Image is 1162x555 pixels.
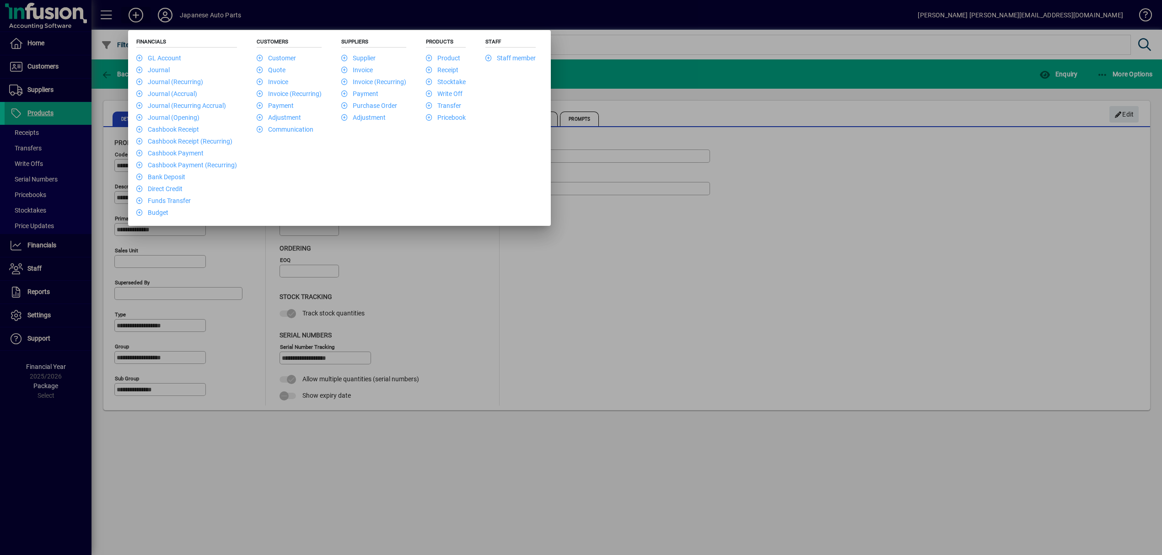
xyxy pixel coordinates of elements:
[136,197,191,204] a: Funds Transfer
[136,185,183,192] a: Direct Credit
[136,209,168,216] a: Budget
[426,66,458,74] a: Receipt
[257,90,322,97] a: Invoice (Recurring)
[257,78,288,85] a: Invoice
[341,114,386,121] a: Adjustment
[341,66,373,74] a: Invoice
[136,149,204,157] a: Cashbook Payment
[257,38,322,48] h5: Customers
[257,102,294,109] a: Payment
[485,38,536,48] h5: Staff
[136,161,237,169] a: Cashbook Payment (Recurring)
[426,54,460,62] a: Product
[136,102,226,109] a: Journal (Recurring Accrual)
[136,54,181,62] a: GL Account
[341,54,376,62] a: Supplier
[426,114,466,121] a: Pricebook
[136,126,199,133] a: Cashbook Receipt
[257,114,301,121] a: Adjustment
[136,38,237,48] h5: Financials
[136,66,170,74] a: Journal
[136,90,197,97] a: Journal (Accrual)
[485,54,536,62] a: Staff member
[257,126,313,133] a: Communication
[341,38,406,48] h5: Suppliers
[426,38,466,48] h5: Products
[341,78,406,85] a: Invoice (Recurring)
[341,102,397,109] a: Purchase Order
[341,90,378,97] a: Payment
[426,78,466,85] a: Stocktake
[136,138,232,145] a: Cashbook Receipt (Recurring)
[426,102,461,109] a: Transfer
[257,66,285,74] a: Quote
[426,90,463,97] a: Write Off
[136,114,199,121] a: Journal (Opening)
[257,54,296,62] a: Customer
[136,173,185,181] a: Bank Deposit
[136,78,203,85] a: Journal (Recurring)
